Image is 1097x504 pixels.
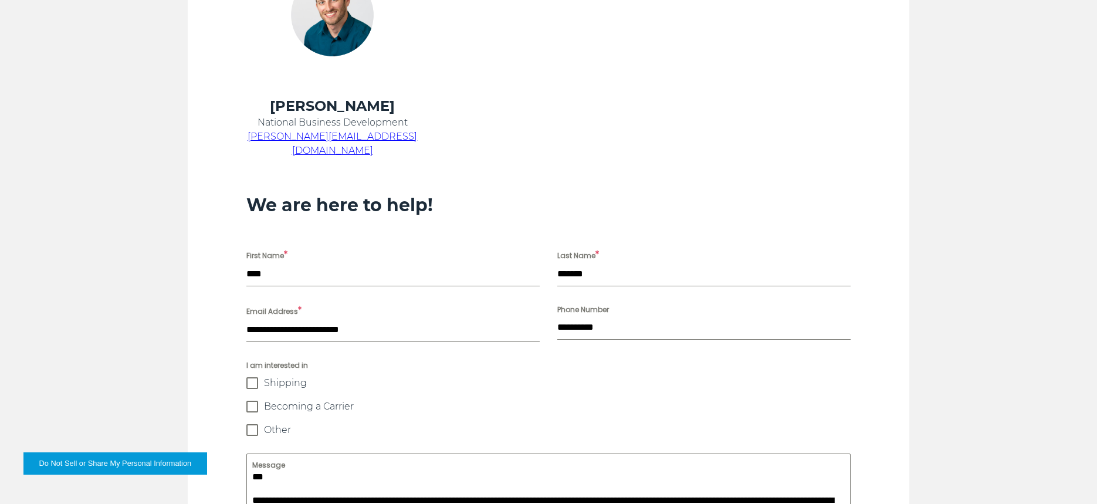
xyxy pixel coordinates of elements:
[246,97,418,116] h4: [PERSON_NAME]
[248,131,417,156] a: [PERSON_NAME][EMAIL_ADDRESS][DOMAIN_NAME]
[246,116,418,130] p: National Business Development
[246,360,851,371] span: I am interested in
[246,194,851,217] h3: We are here to help!
[264,401,354,412] span: Becoming a Carrier
[264,377,307,389] span: Shipping
[246,401,851,412] label: Becoming a Carrier
[23,452,207,475] button: Do Not Sell or Share My Personal Information
[246,377,851,389] label: Shipping
[264,424,291,436] span: Other
[246,424,851,436] label: Other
